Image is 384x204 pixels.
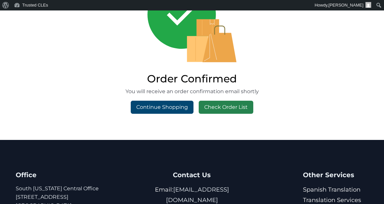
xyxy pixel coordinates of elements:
[199,101,253,114] a: Check Order List
[303,169,368,180] h4: Other Services
[139,169,245,180] h4: Contact Us
[125,71,259,87] h2: Order Confirmed
[16,169,123,180] h4: Office
[166,186,229,204] a: [EMAIL_ADDRESS][DOMAIN_NAME]
[303,196,361,204] a: Translation Services
[125,87,259,96] p: You will receive an order confirmation email shortly
[303,186,360,193] a: Spanish Translation
[328,3,363,8] span: [PERSON_NAME]
[131,101,193,114] a: Continue Shopping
